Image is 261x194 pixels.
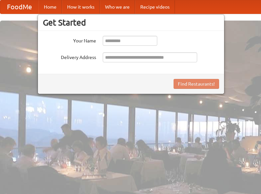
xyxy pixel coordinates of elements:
[135,0,175,14] a: Recipe videos
[43,18,219,28] h3: Get Started
[100,0,135,14] a: Who we are
[174,79,219,89] button: Find Restaurants!
[39,0,62,14] a: Home
[43,52,96,61] label: Delivery Address
[62,0,100,14] a: How it works
[0,0,39,14] a: FoodMe
[43,36,96,44] label: Your Name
